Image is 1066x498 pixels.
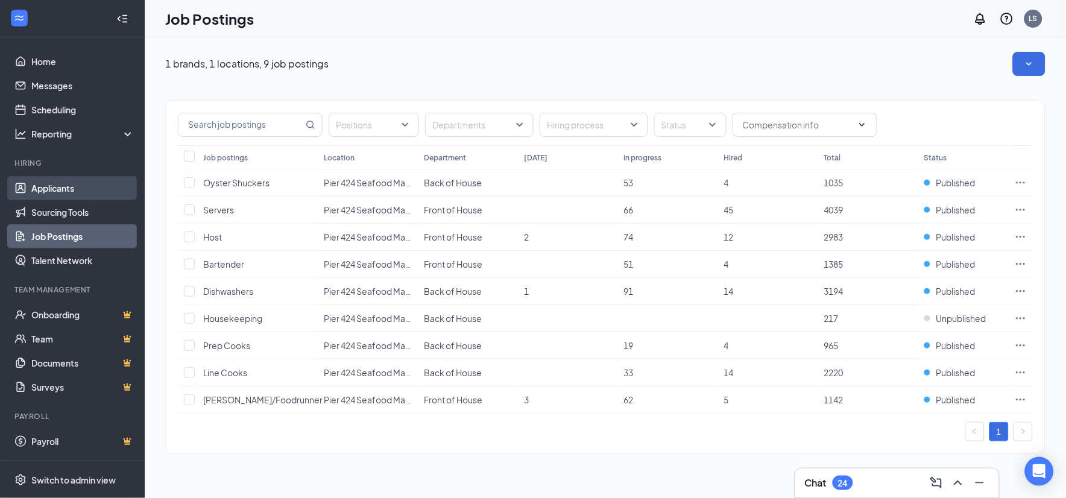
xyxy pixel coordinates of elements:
td: Back of House [418,278,518,305]
span: Oyster Shuckers [203,177,270,188]
a: 1 [990,423,1008,441]
span: 4 [724,340,729,351]
span: Host [203,232,222,242]
a: Sourcing Tools [31,200,134,224]
td: Back of House [418,305,518,332]
span: 4 [724,259,729,269]
span: Pier 424 Seafood Market [324,177,421,188]
span: 2220 [824,367,844,378]
a: Talent Network [31,248,134,273]
span: Published [936,204,976,216]
span: 217 [824,313,839,324]
button: right [1014,422,1033,441]
svg: SmallChevronDown [1023,58,1035,70]
a: Scheduling [31,98,134,122]
th: In progress [618,145,718,169]
td: Pier 424 Seafood Market [318,386,418,414]
td: Back of House [418,332,518,359]
td: Back of House [418,359,518,386]
a: Home [31,49,134,74]
svg: MagnifyingGlass [306,120,315,130]
span: Published [936,339,976,351]
span: 5 [724,394,729,405]
div: Location [324,153,355,163]
span: right [1020,428,1027,435]
span: 1 [524,286,529,297]
svg: QuestionInfo [1000,11,1014,26]
span: Published [936,367,976,379]
button: SmallChevronDown [1013,52,1045,76]
td: Pier 424 Seafood Market [318,278,418,305]
span: 2983 [824,232,844,242]
span: Pier 424 Seafood Market [324,204,421,215]
td: Pier 424 Seafood Market [318,169,418,197]
button: left [965,422,985,441]
span: Front of House [424,232,482,242]
span: Unpublished [936,312,986,324]
div: 24 [838,478,848,488]
span: Pier 424 Seafood Market [324,340,421,351]
span: 66 [624,204,634,215]
li: Previous Page [965,422,985,441]
span: Dishwashers [203,286,253,297]
span: Servers [203,204,234,215]
th: Hired [718,145,818,169]
svg: Ellipses [1015,204,1027,216]
span: 4039 [824,204,844,215]
div: Reporting [31,128,135,140]
div: Department [424,153,466,163]
span: 74 [624,232,634,242]
svg: Notifications [973,11,988,26]
span: 19 [624,340,634,351]
span: 53 [624,177,634,188]
span: 1385 [824,259,844,269]
svg: Ellipses [1015,258,1027,270]
svg: Analysis [14,128,27,140]
a: Messages [31,74,134,98]
span: Bartender [203,259,244,269]
span: 965 [824,340,839,351]
svg: Ellipses [1015,367,1027,379]
div: Switch to admin view [31,474,116,486]
th: [DATE] [518,145,618,169]
svg: Minimize [973,476,987,490]
span: Front of House [424,204,482,215]
td: Pier 424 Seafood Market [318,332,418,359]
span: 3194 [824,286,844,297]
h1: Job Postings [165,8,254,29]
span: Pier 424 Seafood Market [324,286,421,297]
svg: Ellipses [1015,231,1027,243]
span: Pier 424 Seafood Market [324,394,421,405]
span: 4 [724,177,729,188]
svg: ChevronUp [951,476,965,490]
span: 14 [724,367,734,378]
span: Published [936,231,976,243]
span: Line Cooks [203,367,247,378]
svg: Ellipses [1015,394,1027,406]
svg: Ellipses [1015,339,1027,351]
span: Front of House [424,394,482,405]
input: Compensation info [743,118,853,131]
span: Pier 424 Seafood Market [324,367,421,378]
a: SurveysCrown [31,375,134,399]
div: Open Intercom Messenger [1025,457,1054,486]
td: Pier 424 Seafood Market [318,305,418,332]
td: Pier 424 Seafood Market [318,359,418,386]
span: [PERSON_NAME]/Foodrunner [203,394,323,405]
svg: ChevronDown [857,120,867,130]
span: Housekeeping [203,313,262,324]
a: DocumentsCrown [31,351,134,375]
span: 91 [624,286,634,297]
span: Back of House [424,340,482,351]
span: Back of House [424,177,482,188]
span: Published [936,394,976,406]
td: Front of House [418,224,518,251]
button: Minimize [970,473,989,493]
span: 1142 [824,394,844,405]
span: Back of House [424,367,482,378]
span: 51 [624,259,634,269]
button: ChevronUp [948,473,968,493]
span: left [971,428,979,435]
td: Front of House [418,251,518,278]
span: 2 [524,232,529,242]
